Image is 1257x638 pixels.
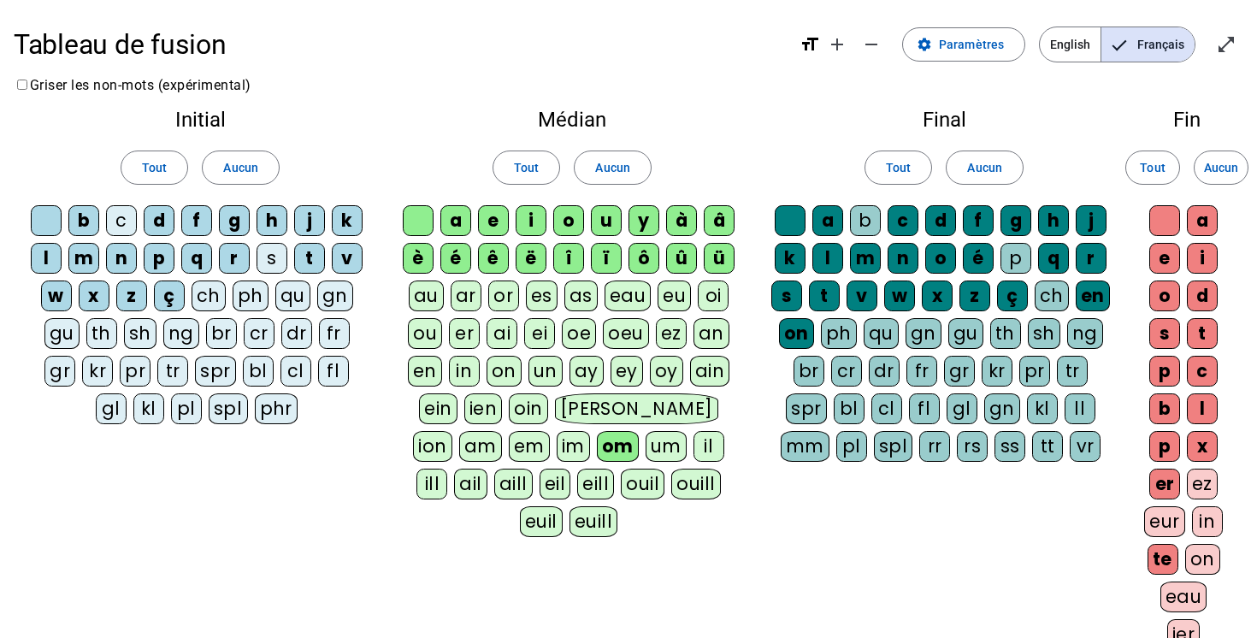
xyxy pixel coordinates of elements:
[603,318,649,349] div: oeu
[595,157,629,178] span: Aucun
[656,318,687,349] div: ez
[419,393,457,424] div: ein
[628,243,659,274] div: ô
[1057,356,1088,387] div: tr
[1187,469,1218,499] div: ez
[621,469,664,499] div: ouil
[181,243,212,274] div: q
[294,243,325,274] div: t
[509,393,548,424] div: oin
[528,356,563,387] div: un
[1032,431,1063,462] div: tt
[1101,27,1195,62] span: Français
[557,431,590,462] div: im
[666,243,697,274] div: û
[577,469,614,499] div: eill
[869,356,900,387] div: dr
[963,243,994,274] div: é
[280,356,311,387] div: cl
[1067,318,1103,349] div: ng
[163,318,199,349] div: ng
[449,318,480,349] div: er
[831,356,862,387] div: cr
[820,27,854,62] button: Augmenter la taille de la police
[809,281,840,311] div: t
[1070,431,1101,462] div: vr
[408,356,442,387] div: en
[209,393,248,424] div: spl
[1125,151,1180,185] button: Tout
[454,469,487,499] div: ail
[171,393,202,424] div: pl
[1149,356,1180,387] div: p
[967,157,1001,178] span: Aucun
[257,205,287,236] div: h
[206,318,237,349] div: br
[1187,243,1218,274] div: i
[957,431,988,462] div: rs
[1194,151,1248,185] button: Aucun
[994,431,1025,462] div: ss
[332,205,363,236] div: k
[1039,27,1195,62] mat-button-toggle-group: Language selection
[1187,281,1218,311] div: d
[96,393,127,424] div: gl
[555,393,718,424] div: [PERSON_NAME]
[106,243,137,274] div: n
[884,281,915,311] div: w
[79,281,109,311] div: x
[1040,27,1101,62] span: English
[142,157,167,178] span: Tout
[1019,356,1050,387] div: pr
[1185,544,1220,575] div: on
[520,506,563,537] div: euil
[888,243,918,274] div: n
[106,205,137,236] div: c
[154,281,185,311] div: ç
[569,506,617,537] div: euill
[1038,243,1069,274] div: q
[478,243,509,274] div: ê
[944,356,975,387] div: gr
[800,34,820,55] mat-icon: format_size
[704,243,735,274] div: ü
[1187,318,1218,349] div: t
[449,356,480,387] div: in
[984,393,1020,424] div: gn
[1140,157,1165,178] span: Tout
[591,205,622,236] div: u
[68,205,99,236] div: b
[775,243,806,274] div: k
[478,205,509,236] div: e
[781,431,829,462] div: mm
[31,243,62,274] div: l
[939,34,1004,55] span: Paramètres
[41,281,72,311] div: w
[14,77,251,93] label: Griser les non-mots (expérimental)
[516,243,546,274] div: ë
[771,109,1117,130] h2: Final
[487,318,517,349] div: ai
[524,318,555,349] div: ei
[597,431,639,462] div: om
[779,318,814,349] div: on
[1000,205,1031,236] div: g
[906,356,937,387] div: fr
[255,393,298,424] div: phr
[44,356,75,387] div: gr
[888,205,918,236] div: c
[947,393,977,424] div: gl
[14,17,786,72] h1: Tableau de fusion
[281,318,312,349] div: dr
[494,469,533,499] div: aill
[906,318,941,349] div: gn
[1035,281,1069,311] div: ch
[553,243,584,274] div: î
[1028,318,1060,349] div: sh
[909,393,940,424] div: fl
[990,318,1021,349] div: th
[223,157,257,178] span: Aucun
[690,356,730,387] div: ain
[144,243,174,274] div: p
[963,205,994,236] div: f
